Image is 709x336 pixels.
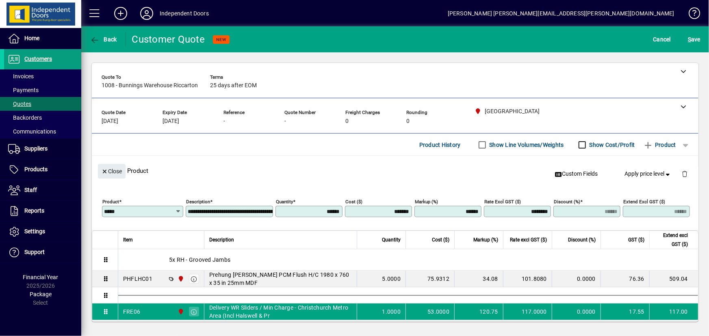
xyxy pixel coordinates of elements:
a: Reports [4,201,81,221]
span: Payments [8,87,39,93]
span: 5.0000 [382,275,401,283]
td: 76.36 [601,271,649,287]
span: Rate excl GST ($) [510,235,547,244]
div: Independent Doors [160,7,209,20]
button: Close [98,164,126,179]
td: 53.0000 [405,304,454,320]
span: Quantity [382,235,401,244]
span: Financial Year [23,274,59,280]
span: NEW [216,37,226,42]
span: S [688,36,691,43]
span: Reports [24,207,44,214]
a: Products [4,159,81,180]
span: Product [643,138,676,151]
div: 117.0000 [508,308,547,316]
div: [PERSON_NAME] [PERSON_NAME][EMAIL_ADDRESS][PERSON_NAME][DOMAIN_NAME] [448,7,674,20]
td: 0.0000 [552,304,601,320]
span: Description [209,235,234,244]
span: Extend excl GST ($) [655,231,688,249]
div: PHFLHC01 [123,275,152,283]
a: Knowledge Base [683,2,699,28]
button: Profile [134,6,160,21]
button: Apply price level [622,167,675,181]
button: Delete [675,164,694,183]
app-page-header-button: Close [96,167,128,174]
span: Invoices [8,73,34,80]
mat-label: Discount (%) [554,199,580,205]
td: 0.0000 [552,271,601,287]
button: Add [108,6,134,21]
button: Cancel [651,32,673,47]
td: 120.75 [454,304,503,320]
label: Show Line Volumes/Weights [488,141,564,149]
span: Customers [24,56,52,62]
td: 34.08 [454,271,503,287]
span: Support [24,249,45,255]
span: 1008 - Bunnings Warehouse Riccarton [102,82,198,89]
mat-label: Extend excl GST ($) [623,199,665,205]
span: Quotes [8,101,31,107]
span: Package [30,291,52,297]
button: Product [639,138,680,152]
span: Home [24,35,39,41]
span: Custom Fields [555,170,598,178]
a: Settings [4,222,81,242]
td: 509.04 [649,271,698,287]
div: Customer Quote [132,33,205,46]
span: [DATE] [102,118,118,125]
span: Discount (%) [568,235,596,244]
mat-label: Product [102,199,119,205]
app-page-header-button: Back [81,32,126,47]
span: [DATE] [163,118,179,125]
td: 17.55 [601,304,649,320]
span: Cancel [653,33,671,46]
a: Suppliers [4,139,81,159]
span: Christchurch [176,274,185,283]
span: Close [101,165,122,178]
span: Christchurch [176,307,185,316]
span: Markup (%) [473,235,498,244]
mat-label: Quantity [276,199,293,205]
mat-label: Description [186,199,210,205]
a: Support [4,242,81,263]
span: Delivery WR Sliders / Min Charge - Christchurch Metro Area (Incl Halswell & Pr [209,304,352,320]
span: Suppliers [24,145,48,152]
a: Communications [4,125,81,138]
span: Prehung [PERSON_NAME] PCM Flush H/C 1980 x 760 x 35 in 25mm MDF [209,271,352,287]
div: 5x RH - Grooved Jambs [118,249,698,270]
div: 101.8080 [508,275,547,283]
span: ave [688,33,700,46]
button: Product History [416,138,464,152]
a: Invoices [4,69,81,83]
td: 75.9312 [405,271,454,287]
span: Apply price level [625,170,672,178]
span: - [284,118,286,125]
a: Home [4,28,81,49]
span: Products [24,166,48,172]
span: GST ($) [628,235,644,244]
span: Communications [8,128,56,135]
span: Cost ($) [432,235,449,244]
a: Backorders [4,111,81,125]
span: 25 days after EOM [210,82,257,89]
td: 117.00 [649,304,698,320]
span: 0 [345,118,349,125]
span: 1.0000 [382,308,401,316]
span: Backorders [8,114,42,121]
a: Staff [4,180,81,200]
span: Product History [419,138,461,151]
mat-label: Markup (%) [415,199,438,205]
app-page-header-button: Delete [675,170,694,177]
span: - [223,118,225,125]
span: Item [123,235,133,244]
button: Back [88,32,119,47]
div: Product [92,156,698,185]
mat-label: Rate excl GST ($) [484,199,521,205]
span: Settings [24,228,45,235]
mat-label: Cost ($) [345,199,362,205]
button: Save [686,32,702,47]
span: 0 [406,118,410,125]
a: Payments [4,83,81,97]
span: Back [90,36,117,43]
span: Staff [24,187,37,193]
